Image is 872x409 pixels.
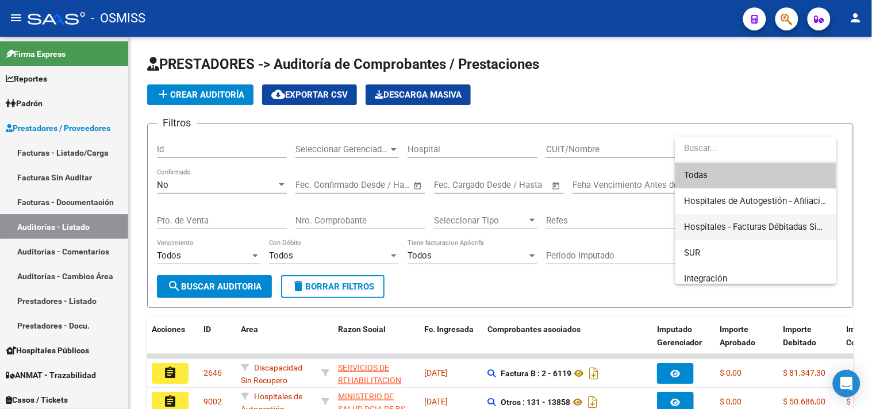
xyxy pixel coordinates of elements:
span: SUR [685,248,701,258]
span: Integración [685,273,728,284]
span: Hospitales - Facturas Débitadas Sistema viejo [685,222,862,232]
span: Hospitales de Autogestión - Afiliaciones [685,196,840,206]
span: Todas [685,163,827,188]
div: Open Intercom Messenger [833,370,861,398]
input: dropdown search [675,136,836,161]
